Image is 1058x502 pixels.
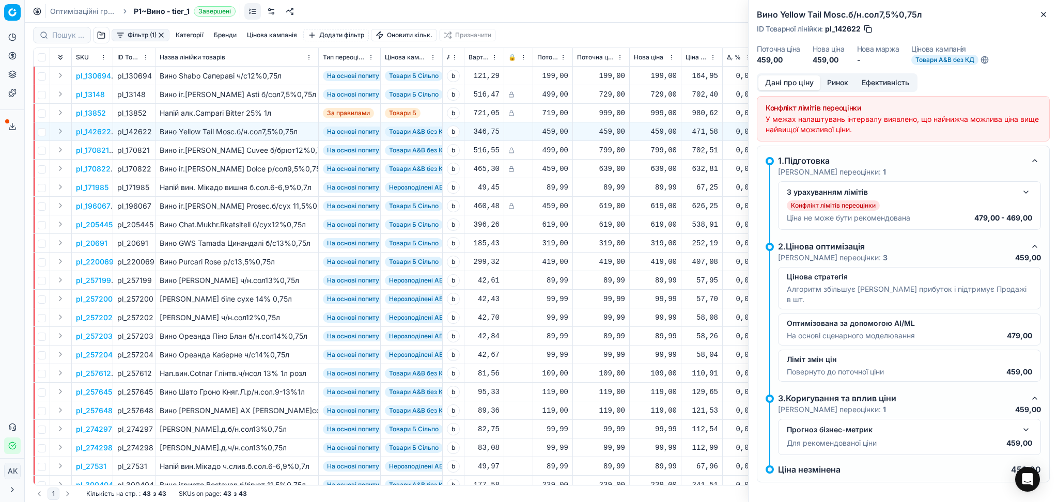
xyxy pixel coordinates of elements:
div: pl_142622 [117,127,151,137]
button: pl_257199 [76,275,111,286]
button: Expand [54,460,67,472]
div: 58,08 [686,312,718,323]
span: Тип переоцінки [323,53,366,61]
span: b [447,200,460,212]
span: Товари Б [385,108,421,118]
div: 89,99 [577,182,625,193]
div: Вино іг.[PERSON_NAME] Asti б/сол7,5%0,75л п/п [160,89,314,100]
div: Вино іг.[PERSON_NAME] Dolce р/сол9,5%0,75л п/у [160,164,314,174]
div: 0,00 [727,89,753,100]
div: 396,26 [469,219,500,230]
span: b [447,126,460,138]
p: Алгоритм збільшує [PERSON_NAME] прибуток і підтримує Продажі в шт. [787,284,1032,305]
a: Оптимізаційні групи [50,6,116,17]
div: 459,00 [537,164,568,174]
div: 1.Підготовка [778,154,1024,167]
span: На основі попиту [323,127,383,137]
button: pl_130694 [76,71,111,81]
p: pl_142622 [76,127,111,137]
div: 42,84 [469,331,500,341]
div: 516,47 [469,89,500,100]
div: 252,19 [686,238,718,248]
div: pl_130694 [117,71,151,81]
button: Expand [54,274,67,286]
div: [PERSON_NAME] ч/н.сол12%0,75л [160,312,314,323]
button: pl_170822 [76,164,111,174]
span: Поточна промо ціна [537,53,558,61]
p: Цінова стратегія [787,272,1032,282]
span: P1~Вино - tier_1Завершені [134,6,236,17]
div: 980,62 [686,108,718,118]
span: На основі попиту [323,275,383,286]
button: Expand [54,106,67,119]
div: 89,99 [577,275,625,286]
div: 719,00 [537,108,568,118]
p: 479,00 [1007,331,1032,341]
p: 459,00 [1015,253,1041,263]
div: 299,32 [469,257,500,267]
span: На основі попиту [323,331,383,341]
button: Expand [54,125,67,137]
button: pl_257612 [76,368,111,379]
span: b [447,330,460,342]
button: Бренди [210,29,241,41]
div: 729,00 [634,89,677,100]
div: pl_170822 [117,164,151,174]
p: Ціна не може бути рекомендована [787,213,910,223]
div: 999,00 [634,108,677,118]
div: Вино Yellow Tail Mosc.б/н.сол7,5%0,75л [160,127,314,137]
div: 538,91 [686,219,718,230]
div: 319,00 [634,238,677,248]
div: 319,00 [537,238,568,248]
p: На основі сценарного моделювання [787,331,915,341]
span: pl_142622 [825,24,861,34]
div: 185,43 [469,238,500,248]
div: Вино іг.[PERSON_NAME] Cuvee б/брют12%0,75л п/у [160,145,314,155]
div: 619,00 [577,219,625,230]
span: b [447,70,460,82]
span: b [447,311,460,324]
div: 99,99 [577,294,625,304]
div: 799,00 [634,145,677,155]
span: На основі попиту [323,89,383,100]
div: 459,00 [634,127,677,137]
div: pl_13852 [117,108,151,118]
span: Нерозподілені АБ за попитом [385,275,483,286]
button: pl_220069 [76,257,114,267]
div: Вино GWS Tamada Цинандалі б/с13%0,75л [160,238,314,248]
div: 2.Цінова оптимізація [778,240,1024,253]
button: Expand [54,255,67,268]
span: b [447,218,460,231]
div: 619,00 [634,201,677,211]
div: 0,00 [727,127,753,137]
div: 0,00 [727,108,753,118]
span: Товари А&B без КД [385,145,452,155]
div: 99,99 [577,312,625,323]
div: 639,00 [634,164,677,174]
span: На основі попиту [323,201,383,211]
div: 99,99 [634,312,677,323]
dd: 459,00 [813,55,845,65]
div: 626,25 [686,201,718,211]
span: Товари Б Сільпо [385,201,443,211]
strong: 3 [883,253,888,262]
div: pl_257203 [117,331,151,341]
div: Напій алк.Campari Bitter 25% 1л [160,108,314,118]
dt: Цінова кампанія [911,45,989,53]
span: Вартість [469,53,489,61]
span: b [447,181,460,194]
span: Нерозподілені АБ за попитом [385,312,483,323]
button: 1 [48,488,59,500]
button: pl_257200 [76,294,113,304]
div: pl_20691 [117,238,151,248]
span: b [447,274,460,287]
div: 0,00 [727,164,753,174]
div: 199,00 [634,71,677,81]
div: 419,00 [537,257,568,267]
span: Атрибут товару [447,53,449,61]
button: pl_257204 [76,350,113,360]
span: b [447,88,460,101]
button: pl_13148 [76,89,105,100]
div: 89,99 [634,331,677,341]
div: 459,00 [537,127,568,137]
